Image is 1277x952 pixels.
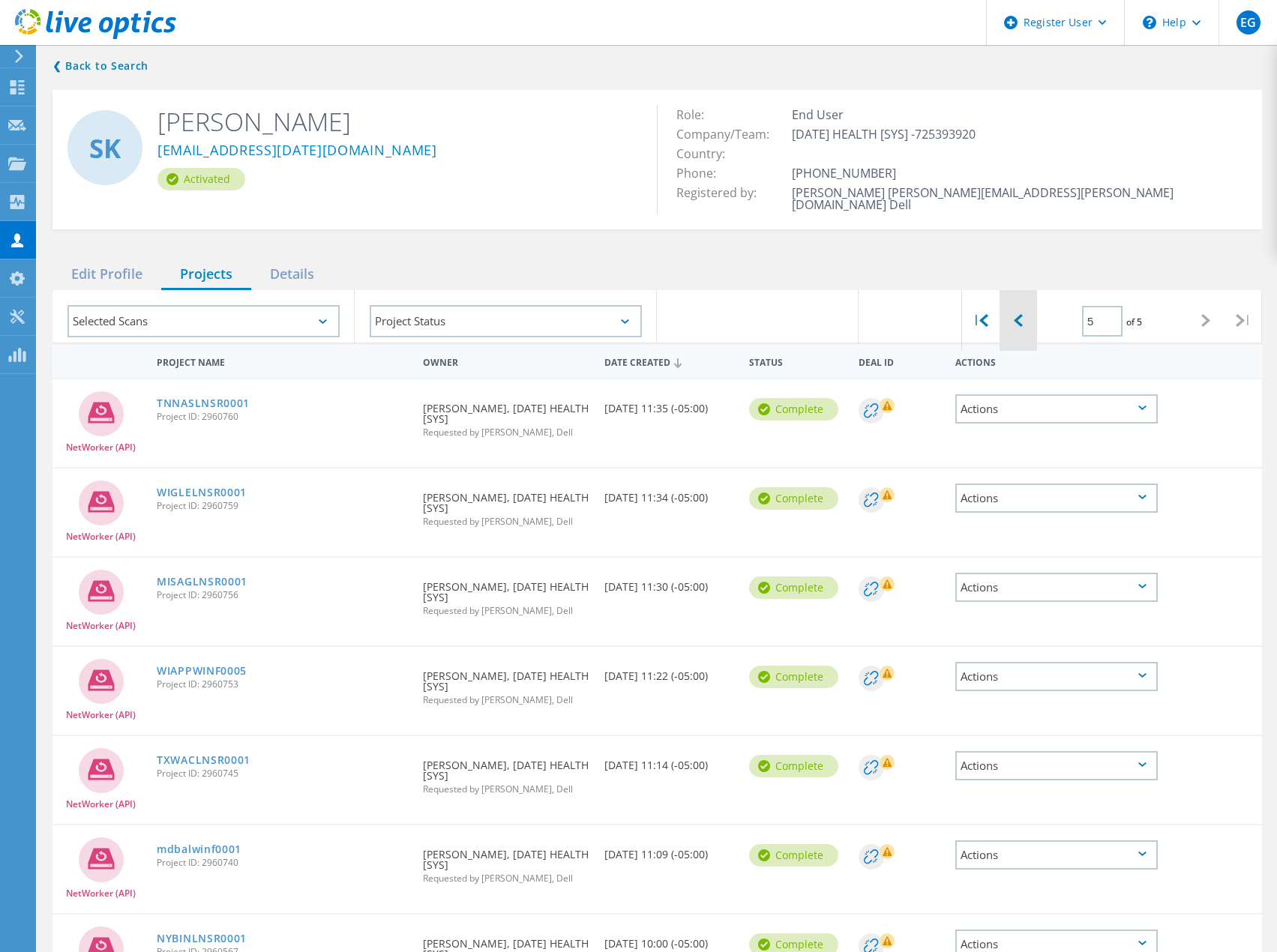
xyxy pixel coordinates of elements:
[1126,316,1142,328] span: of 5
[415,558,597,630] div: [PERSON_NAME], [DATE] HEALTH [SYS]
[597,647,742,696] div: [DATE] 11:22 (-05:00)
[749,576,838,599] div: Complete
[676,184,772,201] span: Registered by:
[955,394,1158,424] div: Actions
[15,31,176,42] a: Live Optics Dashboard
[415,647,597,720] div: [PERSON_NAME], [DATE] HEALTH [SYS]
[423,517,589,526] span: Requested by [PERSON_NAME], Dell
[955,840,1158,870] div: Actions
[157,412,408,421] span: Project ID: 2960760
[157,576,247,587] a: MISAGLNSR0001
[597,347,742,376] div: Date Created
[962,290,1000,351] div: |
[161,259,251,290] div: Projects
[749,844,838,867] div: Complete
[423,785,589,794] span: Requested by [PERSON_NAME], Dell
[788,163,1246,183] td: [PHONE_NUMBER]
[157,105,634,138] h2: [PERSON_NAME]
[676,126,784,142] span: Company/Team:
[423,874,589,883] span: Requested by [PERSON_NAME], Dell
[792,126,991,142] span: [DATE] HEALTH [SYS] -725393920
[66,711,136,720] span: NetWorker (API)
[423,696,589,705] span: Requested by [PERSON_NAME], Dell
[788,105,1246,124] td: End User
[157,680,408,689] span: Project ID: 2960753
[52,57,148,75] a: Back to search
[676,165,731,181] span: Phone:
[415,736,597,809] div: [PERSON_NAME], [DATE] HEALTH [SYS]
[1143,16,1156,29] svg: \n
[157,398,250,409] a: TNNASLNSR0001
[157,755,250,765] a: TXWACLNSR0001
[597,825,742,875] div: [DATE] 11:09 (-05:00)
[423,606,589,615] span: Requested by [PERSON_NAME], Dell
[676,106,719,123] span: Role:
[66,532,136,541] span: NetWorker (API)
[251,259,333,290] div: Details
[597,469,742,518] div: [DATE] 11:34 (-05:00)
[851,347,948,375] div: Deal Id
[955,483,1158,513] div: Actions
[749,487,838,510] div: Complete
[157,591,408,600] span: Project ID: 2960756
[149,347,415,375] div: Project Name
[1240,16,1256,28] span: EG
[415,469,597,541] div: [PERSON_NAME], [DATE] HEALTH [SYS]
[157,769,408,778] span: Project ID: 2960745
[415,825,597,898] div: [PERSON_NAME], [DATE] HEALTH [SYS]
[157,501,408,510] span: Project ID: 2960759
[67,305,340,337] div: Selected Scans
[415,347,597,375] div: Owner
[597,736,742,786] div: [DATE] 11:14 (-05:00)
[676,145,740,162] span: Country:
[157,666,247,676] a: WIAPPWINF0005
[157,143,437,159] a: [EMAIL_ADDRESS][DATE][DOMAIN_NAME]
[66,443,136,452] span: NetWorker (API)
[597,558,742,607] div: [DATE] 11:30 (-05:00)
[370,305,642,337] div: Project Status
[415,379,597,452] div: [PERSON_NAME], [DATE] HEALTH [SYS]
[157,858,408,867] span: Project ID: 2960740
[742,347,850,375] div: Status
[157,487,247,498] a: WIGLELNSR0001
[1225,290,1262,351] div: |
[597,379,742,429] div: [DATE] 11:35 (-05:00)
[157,933,247,944] a: NYBINLNSR0001
[89,135,121,161] span: SK
[66,621,136,630] span: NetWorker (API)
[66,800,136,809] span: NetWorker (API)
[66,889,136,898] span: NetWorker (API)
[948,347,1165,375] div: Actions
[157,844,241,855] a: mdbalwinf0001
[955,662,1158,691] div: Actions
[955,573,1158,602] div: Actions
[749,666,838,688] div: Complete
[749,755,838,777] div: Complete
[423,428,589,437] span: Requested by [PERSON_NAME], Dell
[157,168,245,190] div: Activated
[788,183,1246,214] td: [PERSON_NAME] [PERSON_NAME][EMAIL_ADDRESS][PERSON_NAME][DOMAIN_NAME] Dell
[749,398,838,421] div: Complete
[955,751,1158,780] div: Actions
[52,259,161,290] div: Edit Profile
